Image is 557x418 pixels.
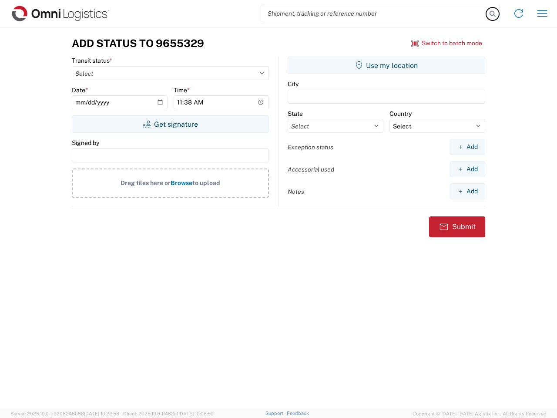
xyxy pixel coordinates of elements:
[72,37,204,50] h3: Add Status to 9655329
[72,57,112,64] label: Transit status
[288,57,485,74] button: Use my location
[450,183,485,199] button: Add
[288,80,299,88] label: City
[288,188,304,196] label: Notes
[389,110,412,118] label: Country
[261,5,487,22] input: Shipment, tracking or reference number
[429,216,485,237] button: Submit
[123,411,214,416] span: Client: 2025.19.0-1f462a1
[411,36,482,51] button: Switch to batch mode
[288,110,303,118] label: State
[450,161,485,177] button: Add
[287,411,309,416] a: Feedback
[450,139,485,155] button: Add
[288,143,333,151] label: Exception status
[288,165,334,173] label: Accessorial used
[72,86,88,94] label: Date
[121,179,171,186] span: Drag files here or
[72,139,99,147] label: Signed by
[265,411,287,416] a: Support
[171,179,192,186] span: Browse
[84,411,119,416] span: [DATE] 10:22:58
[192,179,220,186] span: to upload
[413,410,547,418] span: Copyright © [DATE]-[DATE] Agistix Inc., All Rights Reserved
[10,411,119,416] span: Server: 2025.19.0-b9208248b56
[174,86,190,94] label: Time
[178,411,214,416] span: [DATE] 10:06:59
[72,115,269,133] button: Get signature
